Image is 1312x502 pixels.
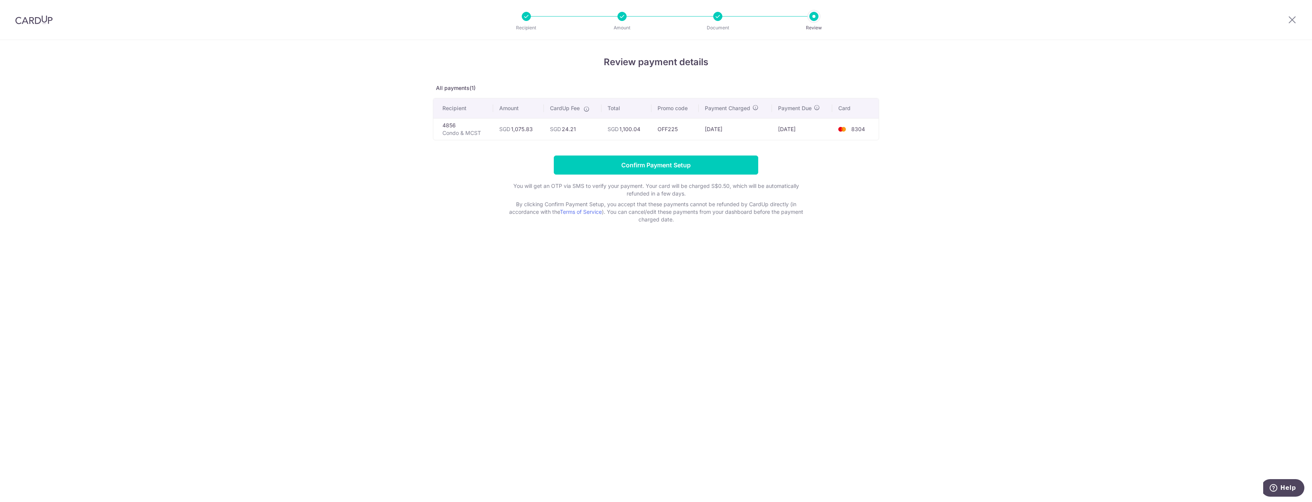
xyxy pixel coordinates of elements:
span: CardUp Fee [550,104,580,112]
p: Condo & MCST [442,129,487,137]
td: 24.21 [544,118,601,140]
td: 4856 [433,118,493,140]
th: Amount [493,98,544,118]
p: You will get an OTP via SMS to verify your payment. Your card will be charged S$0.50, which will ... [503,182,809,197]
span: SGD [499,126,510,132]
p: Review [786,24,842,32]
td: 1,075.83 [493,118,544,140]
iframe: Opens a widget where you can find more information [1263,479,1304,498]
th: Card [832,98,879,118]
p: Amount [594,24,650,32]
th: Promo code [651,98,698,118]
span: SGD [550,126,561,132]
td: 1,100.04 [601,118,651,140]
td: [DATE] [772,118,832,140]
span: Payment Due [778,104,812,112]
img: <span class="translation_missing" title="translation missing: en.account_steps.new_confirm_form.b... [834,125,850,134]
h4: Review payment details [433,55,879,69]
td: [DATE] [699,118,772,140]
span: Payment Charged [705,104,750,112]
th: Recipient [433,98,493,118]
img: CardUp [15,15,53,24]
span: SGD [608,126,619,132]
p: By clicking Confirm Payment Setup, you accept that these payments cannot be refunded by CardUp di... [503,200,809,223]
p: Document [690,24,746,32]
td: OFF225 [651,118,698,140]
p: Recipient [498,24,555,32]
input: Confirm Payment Setup [554,156,758,175]
span: 8304 [851,126,865,132]
th: Total [601,98,651,118]
a: Terms of Service [560,208,602,215]
p: All payments(1) [433,84,879,92]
